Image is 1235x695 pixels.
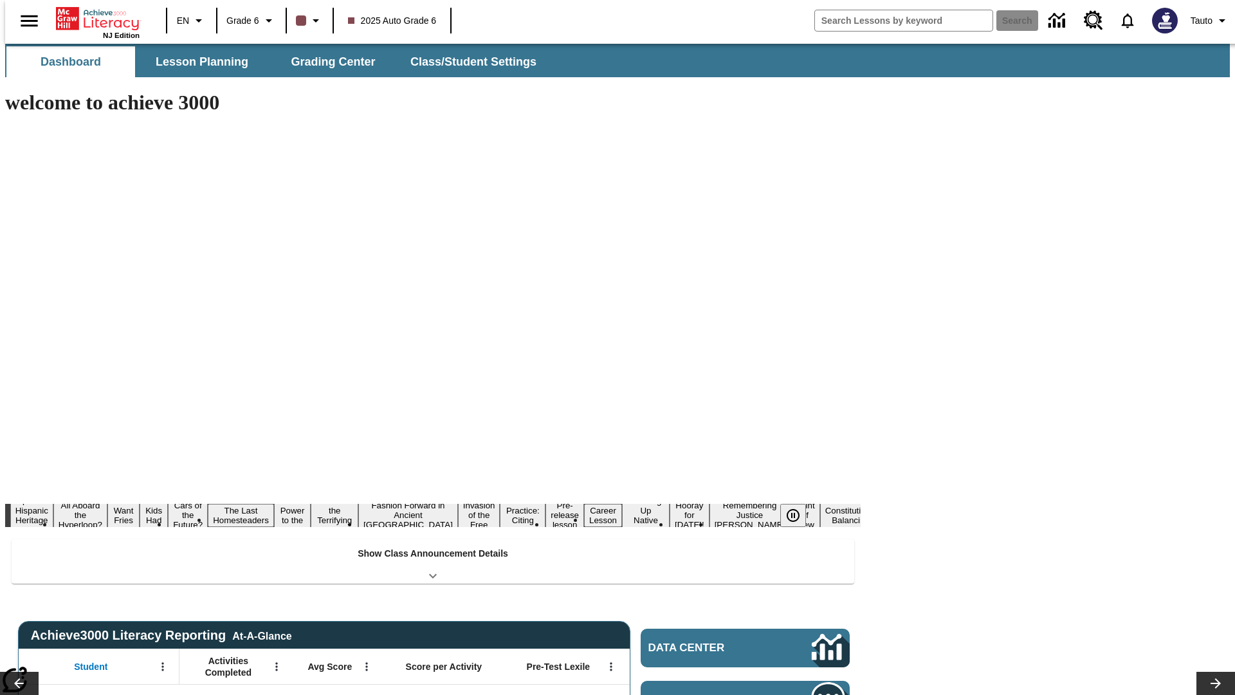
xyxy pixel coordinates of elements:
span: Score per Activity [406,661,482,672]
span: NJ Edition [103,32,140,39]
a: Data Center [641,629,850,667]
span: Grade 6 [226,14,259,28]
button: Slide 8 Attack of the Terrifying Tomatoes [311,494,358,537]
button: Open Menu [357,657,376,676]
button: Slide 16 Remembering Justice O'Connor [709,499,791,532]
button: Grading Center [269,46,398,77]
button: Profile/Settings [1185,9,1235,32]
button: Slide 12 Pre-release lesson [545,499,584,532]
button: Slide 2 All Aboard the Hyperloop? [53,499,107,532]
span: Tauto [1191,14,1212,28]
button: Slide 18 The Constitution's Balancing Act [820,494,882,537]
button: Slide 15 Hooray for Constitution Day! [670,499,709,532]
button: Lesson Planning [138,46,266,77]
span: Student [74,661,107,672]
button: Select a new avatar [1144,4,1185,37]
button: Open Menu [601,657,621,676]
div: Pause [780,504,819,527]
button: Slide 7 Solar Power to the People [274,494,311,537]
button: Open Menu [267,657,286,676]
button: Slide 11 Mixed Practice: Citing Evidence [500,494,545,537]
div: Home [56,5,140,39]
button: Open Menu [153,657,172,676]
div: At-A-Glance [232,628,291,642]
span: Activities Completed [186,655,271,678]
input: search field [815,10,993,31]
button: Slide 6 The Last Homesteaders [208,504,274,527]
div: SubNavbar [5,44,1230,77]
button: Slide 9 Fashion Forward in Ancient Rome [358,499,458,532]
button: Grade: Grade 6, Select a grade [221,9,282,32]
h1: welcome to achieve 3000 [5,91,861,115]
span: 2025 Auto Grade 6 [348,14,437,28]
span: Data Center [648,642,769,654]
button: Slide 10 The Invasion of the Free CD [458,489,500,541]
button: Slide 5 Cars of the Future? [168,499,208,532]
button: Slide 4 Dirty Jobs Kids Had To Do [140,485,168,546]
a: Notifications [1111,4,1144,37]
a: Home [56,6,140,32]
p: Show Class Announcement Details [358,547,508,561]
div: SubNavbar [5,46,548,77]
button: Language: EN, Select a language [171,9,212,32]
a: Data Center [1041,3,1076,39]
button: Class/Student Settings [400,46,547,77]
a: Resource Center, Will open in new tab [1076,3,1111,38]
button: Class color is dark brown. Change class color [291,9,329,32]
span: EN [177,14,189,28]
button: Pause [780,504,806,527]
button: Open side menu [10,2,48,40]
span: Avg Score [307,661,352,672]
img: Avatar [1152,8,1178,33]
button: Dashboard [6,46,135,77]
button: Slide 13 Career Lesson [584,504,622,527]
span: Pre-Test Lexile [527,661,590,672]
button: Slide 14 Cooking Up Native Traditions [622,494,670,537]
button: Slide 3 Do You Want Fries With That? [107,485,140,546]
div: Show Class Announcement Details [12,539,854,584]
span: Achieve3000 Literacy Reporting [31,628,292,643]
button: Lesson carousel, Next [1196,672,1235,695]
button: Slide 1 ¡Viva Hispanic Heritage Month! [10,494,53,537]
